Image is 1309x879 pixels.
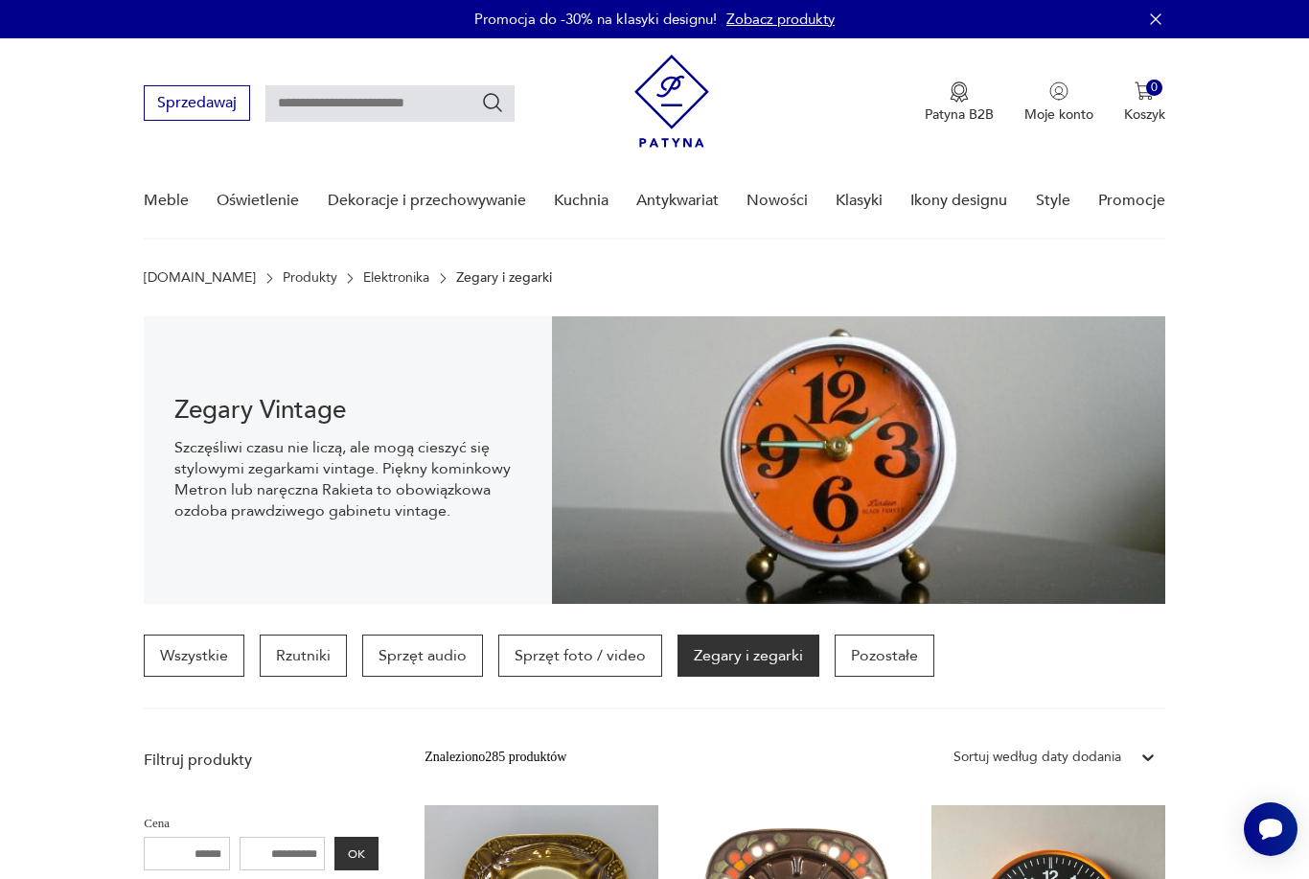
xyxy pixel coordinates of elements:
[636,164,719,238] a: Antykwariat
[1036,164,1070,238] a: Style
[925,81,994,124] button: Patyna B2B
[144,635,244,677] a: Wszystkie
[362,635,483,677] a: Sprzęt audio
[328,164,526,238] a: Dekoracje i przechowywanie
[746,164,808,238] a: Nowości
[260,635,347,677] a: Rzutniki
[144,813,379,834] p: Cena
[174,399,521,422] h1: Zegary Vintage
[283,270,337,286] a: Produkty
[1024,81,1093,124] a: Ikonka użytkownikaMoje konto
[677,635,819,677] a: Zegary i zegarki
[474,10,717,29] p: Promocja do -30% na klasyki designu!
[144,270,256,286] a: [DOMAIN_NAME]
[950,81,969,103] img: Ikona medalu
[925,81,994,124] a: Ikona medaluPatyna B2B
[1024,105,1093,124] p: Moje konto
[1135,81,1154,101] img: Ikona koszyka
[1244,802,1298,856] iframe: Smartsupp widget button
[634,55,709,148] img: Patyna - sklep z meblami i dekoracjami vintage
[334,837,379,870] button: OK
[363,270,429,286] a: Elektronika
[726,10,835,29] a: Zobacz produkty
[835,635,934,677] a: Pozostałe
[836,164,883,238] a: Klasyki
[144,98,250,111] a: Sprzedawaj
[910,164,1007,238] a: Ikony designu
[144,164,189,238] a: Meble
[1024,81,1093,124] button: Moje konto
[456,270,552,286] p: Zegary i zegarki
[1124,105,1165,124] p: Koszyk
[1124,81,1165,124] button: 0Koszyk
[481,91,504,114] button: Szukaj
[425,747,566,768] div: Znaleziono 285 produktów
[925,105,994,124] p: Patyna B2B
[1098,164,1165,238] a: Promocje
[1146,80,1162,96] div: 0
[498,635,662,677] a: Sprzęt foto / video
[217,164,299,238] a: Oświetlenie
[144,750,379,771] p: Filtruj produkty
[174,437,521,521] p: Szczęśliwi czasu nie liczą, ale mogą cieszyć się stylowymi zegarkami vintage. Piękny kominkowy Me...
[552,316,1164,604] img: Zegary i zegarki
[953,747,1121,768] div: Sortuj według daty dodania
[554,164,609,238] a: Kuchnia
[1049,81,1068,101] img: Ikonka użytkownika
[144,85,250,121] button: Sprzedawaj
